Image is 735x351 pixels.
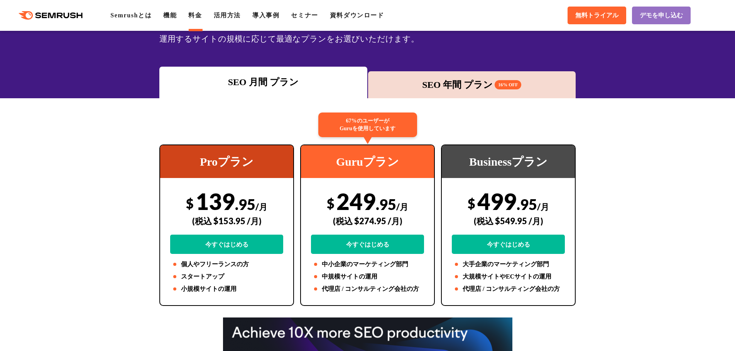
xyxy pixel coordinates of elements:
span: /月 [537,202,549,212]
a: 導入事例 [252,12,279,18]
a: デモを申し込む [632,7,691,24]
li: 個人やフリーランスの方 [170,260,283,269]
a: 機能 [163,12,177,18]
span: デモを申し込む [640,12,683,20]
span: /月 [255,202,267,212]
li: 小規模サイトの運用 [170,284,283,294]
a: 活用方法 [214,12,241,18]
span: 16% OFF [495,80,521,89]
div: SEO 年間 プラン [372,78,572,92]
a: 今すぐはじめる [311,235,424,254]
span: /月 [396,202,408,212]
a: Semrushとは [110,12,152,18]
div: 499 [452,188,565,254]
div: Proプラン [160,145,293,178]
div: 139 [170,188,283,254]
a: 今すぐはじめる [452,235,565,254]
div: 67%のユーザーが Guruを使用しています [318,113,417,137]
span: $ [327,195,335,211]
li: 中小企業のマーケティング部門 [311,260,424,269]
div: Guruプラン [301,145,434,178]
li: 中規模サイトの運用 [311,272,424,281]
li: 大規模サイトやECサイトの運用 [452,272,565,281]
div: Businessプラン [442,145,575,178]
li: スタートアップ [170,272,283,281]
div: SEOの3つの料金プランから、広告・SNS・市場調査ツールキットをご用意しています。業務領域や会社の規模、運用するサイトの規模に応じて最適なプランをお選びいただけます。 [159,18,576,46]
a: 無料トライアル [568,7,626,24]
div: (税込 $274.95 /月) [311,207,424,235]
a: 今すぐはじめる [170,235,283,254]
span: 無料トライアル [575,12,618,20]
a: 資料ダウンロード [330,12,384,18]
div: SEO 月間 プラン [163,75,363,89]
li: 大手企業のマーケティング部門 [452,260,565,269]
span: $ [186,195,194,211]
span: .95 [235,195,255,213]
span: .95 [376,195,396,213]
div: 249 [311,188,424,254]
div: (税込 $153.95 /月) [170,207,283,235]
li: 代理店 / コンサルティング会社の方 [311,284,424,294]
span: .95 [517,195,537,213]
li: 代理店 / コンサルティング会社の方 [452,284,565,294]
a: 料金 [188,12,202,18]
div: (税込 $549.95 /月) [452,207,565,235]
span: $ [468,195,475,211]
a: セミナー [291,12,318,18]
